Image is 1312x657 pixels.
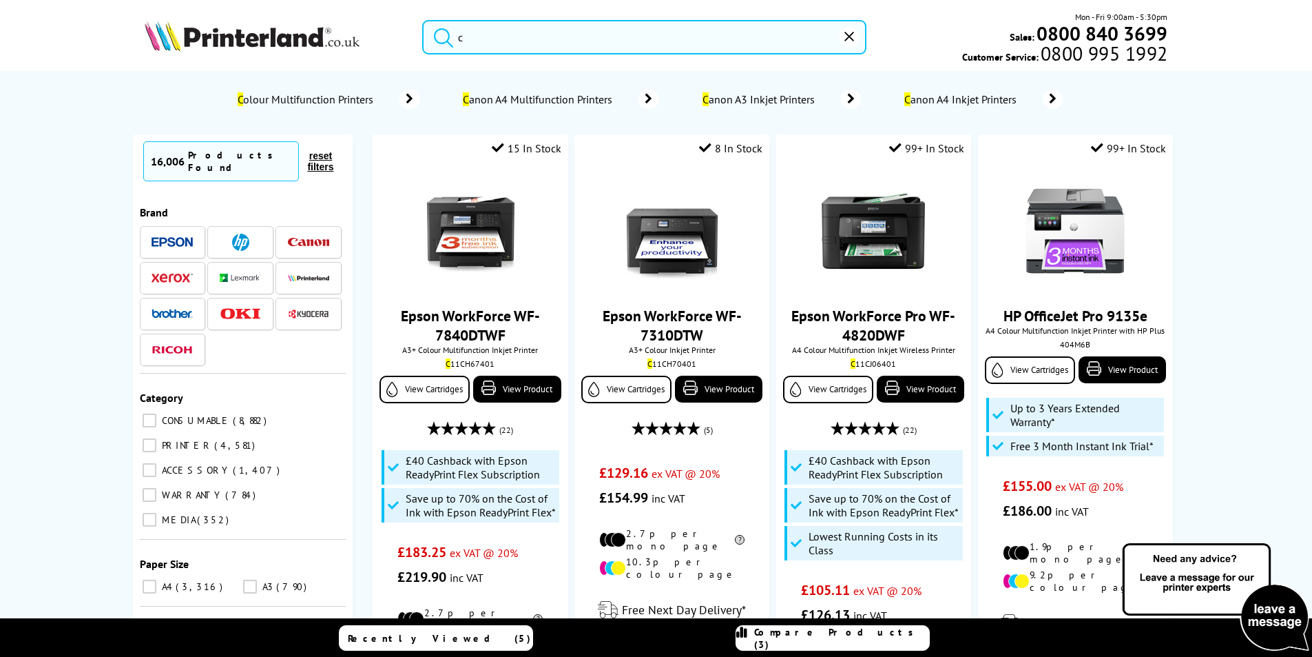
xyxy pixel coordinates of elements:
[197,514,232,526] span: 352
[158,489,224,501] span: WARRANTY
[158,580,174,593] span: A4
[422,20,866,54] input: Searc
[851,358,855,369] mark: C
[702,92,709,106] mark: C
[809,492,959,519] span: Save up to 70% on the Cost of Ink with Epson ReadyPrint Flex*
[801,606,850,624] span: £126.13
[461,90,659,109] a: Canon A4 Multifunction Printers
[233,414,270,427] span: 8,882
[339,625,533,651] a: Recently Viewed (5)
[397,543,446,561] span: £183.25
[140,205,168,219] span: Brand
[599,527,744,552] li: 2.7p per mono page
[704,417,713,443] span: (5)
[962,47,1167,63] span: Customer Service:
[236,92,379,106] span: olour Multifunction Printers
[1003,540,1148,565] li: 1.9p per mono page
[985,356,1075,384] a: View Cartridges
[1075,10,1167,23] span: Mon - Fri 9:00am - 5:30pm
[140,557,189,571] span: Paper Size
[1003,569,1148,594] li: 9.2p per colour page
[1079,356,1166,383] a: View Product
[492,141,561,155] div: 15 In Stock
[158,514,196,526] span: MEDIA
[276,580,310,593] span: 790
[379,376,470,403] a: View Cartridges
[1003,502,1052,520] span: £186.00
[603,306,742,345] a: Epson WorkForce WF-7310DTW
[383,358,557,369] div: 11CH67401
[809,529,959,557] span: Lowest Running Costs in its Class
[1034,27,1167,40] a: 0800 840 3699
[152,309,193,319] img: Brother
[232,234,249,251] img: HP
[787,358,961,369] div: 11CJ06401
[236,90,420,109] a: Colour Multifunction Printers
[903,417,917,443] span: (22)
[1037,21,1167,46] b: 0800 840 3699
[652,492,685,505] span: inc VAT
[143,488,156,502] input: WARRANTY 784
[1119,541,1312,654] img: Open Live Chat window
[461,92,618,106] span: anon A4 Multifunction Printers
[783,376,873,403] a: View Cartridges
[599,464,648,482] span: £129.16
[419,179,522,283] img: epson-wf-7840-front-subscription-small.jpg
[220,274,261,282] img: Lexmark
[499,417,513,443] span: (22)
[401,306,540,345] a: Epson WorkForce WF-7840DTWF
[801,581,850,599] span: £105.11
[214,439,258,452] span: 4,581
[1055,480,1123,494] span: ex VAT @ 20%
[736,625,930,651] a: Compare Products (3)
[581,591,762,629] div: modal_delivery
[379,345,561,355] span: A3+ Colour Multifunction Inkjet Printer
[652,467,720,481] span: ex VAT @ 20%
[809,454,959,481] span: £40 Cashback with Epson ReadyPrint Flex Subscription
[1010,401,1160,429] span: Up to 3 Years Extended Warranty*
[988,339,1163,350] div: 404M6B
[348,632,531,645] span: Recently Viewed (5)
[853,609,887,623] span: inc VAT
[1003,477,1052,495] span: £155.00
[599,556,744,580] li: 10.3p per colour page
[233,464,283,476] span: 1,407
[406,492,556,519] span: Save up to 70% on the Cost of Ink with Epson ReadyPrint Flex*
[450,546,518,560] span: ex VAT @ 20%
[599,489,648,507] span: £154.99
[151,154,185,168] span: 16,006
[140,391,183,405] span: Category
[143,438,156,452] input: PRINTER 4,581
[581,345,762,355] span: A3+ Colour Inkjet Printer
[1025,615,1149,631] span: Free Next Day Delivery*
[791,306,955,345] a: Epson WorkForce Pro WF-4820DWF
[143,463,156,477] input: ACCESSORY 1,407
[902,92,1022,106] span: anon A4 Inkjet Printers
[1055,505,1089,518] span: inc VAT
[699,141,762,155] div: 8 In Stock
[158,464,231,476] span: ACCESSORY
[877,376,964,403] a: View Product
[902,90,1063,109] a: Canon A4 Inkjet Printers
[176,580,226,593] span: 3,316
[1003,306,1147,325] a: HP OfficeJet Pro 9135e
[585,358,759,369] div: 11CH70401
[259,580,275,593] span: A3
[143,580,156,594] input: A4 3,316
[1010,439,1154,453] span: Free 3 Month Instant Ink Trial*
[243,580,257,594] input: A3 790
[985,325,1166,336] span: A4 Colour Multifunction Inkjet Printer with HP Plus
[1091,141,1166,155] div: 99+ In Stock
[220,308,261,320] img: OKI
[1023,179,1127,283] img: hp-officejet-pro-9135e-front-new-small.jpg
[397,607,543,631] li: 2.7p per mono page
[299,150,342,173] button: reset filters
[822,179,925,283] img: Epson-WF-4820-Front-RP-Small.jpg
[143,513,156,527] input: MEDIA 352
[450,571,483,585] span: inc VAT
[904,92,910,106] mark: C
[1010,30,1034,43] span: Sales:
[238,92,243,106] mark: C
[754,626,929,651] span: Compare Products (3)
[446,358,450,369] mark: C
